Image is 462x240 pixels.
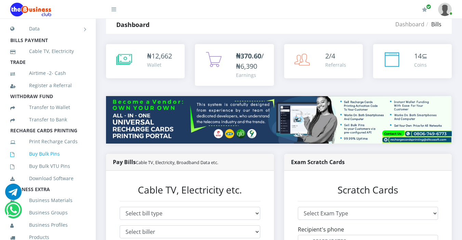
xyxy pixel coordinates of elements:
[10,112,85,128] a: Transfer to Bank
[284,44,363,78] a: 2/4 Referrals
[10,3,51,16] img: Logo
[414,61,427,68] div: Coins
[414,51,422,61] span: 14
[113,158,218,166] strong: Pay Bills
[10,146,85,162] a: Buy Bulk Pins
[10,99,85,115] a: Transfer to Wallet
[10,217,85,233] a: Business Profiles
[6,207,20,218] a: Chat for support
[325,51,335,61] span: 2/4
[10,158,85,174] a: Buy Bulk VTU Pins
[424,20,441,28] li: Bills
[10,192,85,208] a: Business Materials
[106,44,185,78] a: ₦12,662 Wallet
[422,7,427,12] i: Renew/Upgrade Subscription
[438,3,452,16] img: User
[10,78,85,93] a: Register a Referral
[298,225,344,234] label: Recipient's phone
[10,65,85,81] a: Airtime -2- Cash
[298,184,438,196] h3: Scratch Cards
[116,21,149,29] strong: Dashboard
[10,134,85,149] a: Print Recharge Cards
[291,158,345,166] strong: Exam Scratch Cards
[325,61,346,68] div: Referrals
[136,159,218,165] small: Cable TV, Electricity, Broadband Data etc.
[151,51,172,61] span: 12,662
[10,43,85,59] a: Cable TV, Electricity
[236,51,261,61] b: ₦370.60
[10,205,85,221] a: Business Groups
[147,51,172,61] div: ₦
[395,21,424,28] a: Dashboard
[414,51,427,61] div: ⊆
[120,184,260,196] h3: Cable TV, Electricity etc.
[236,71,267,79] div: Earnings
[147,61,172,68] div: Wallet
[10,20,85,37] a: Data
[10,171,85,186] a: Download Software
[426,4,431,9] span: Renew/Upgrade Subscription
[236,51,264,71] span: /₦6,390
[106,96,452,144] img: multitenant_rcp.png
[195,44,274,86] a: ₦370.60/₦6,390 Earnings
[5,189,22,200] a: Chat for support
